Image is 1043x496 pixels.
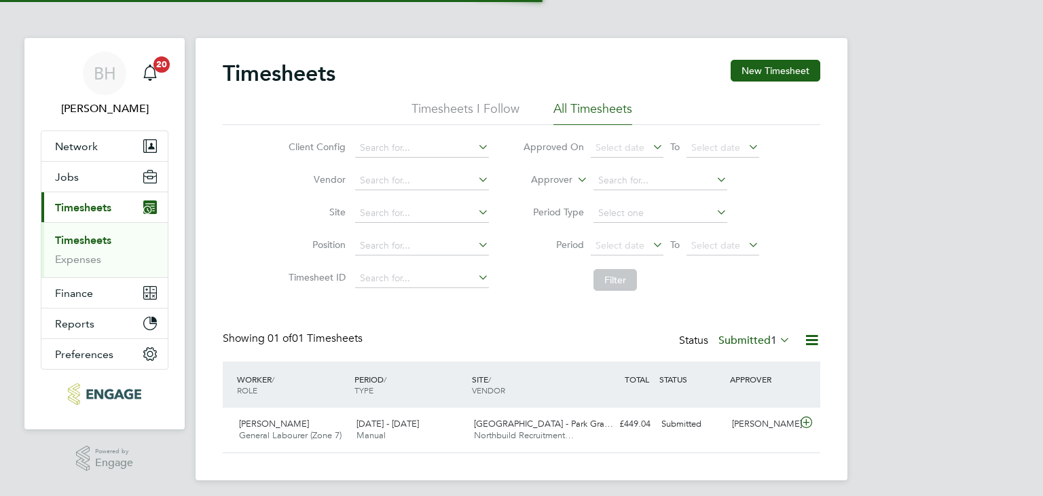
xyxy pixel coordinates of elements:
[718,334,790,347] label: Submitted
[268,332,363,345] span: 01 Timesheets
[285,238,346,251] label: Position
[355,171,489,190] input: Search for...
[474,429,574,441] span: Northbuild Recruitment…
[596,141,644,154] span: Select date
[411,101,519,125] li: Timesheets I Follow
[727,413,797,436] div: [PERSON_NAME]
[356,429,386,441] span: Manual
[285,206,346,218] label: Site
[24,38,185,429] nav: Main navigation
[41,383,168,405] a: Go to home page
[239,429,342,441] span: General Labourer (Zone 7)
[41,52,168,117] a: BH[PERSON_NAME]
[55,171,79,183] span: Jobs
[153,56,170,73] span: 20
[55,348,113,361] span: Preferences
[223,332,365,346] div: Showing
[55,287,93,300] span: Finance
[285,271,346,283] label: Timesheet ID
[523,141,584,153] label: Approved On
[656,413,727,436] div: Submitted
[355,269,489,288] input: Search for...
[553,101,632,125] li: All Timesheets
[234,367,351,402] div: WORKER
[472,385,505,395] span: VENDOR
[237,385,257,395] span: ROLE
[356,418,419,429] span: [DATE] - [DATE]
[55,234,111,247] a: Timesheets
[41,101,168,117] span: Becky Howley
[95,446,133,457] span: Powered by
[55,317,94,330] span: Reports
[94,65,116,82] span: BH
[656,367,727,391] div: STATUS
[731,60,820,82] button: New Timesheet
[68,383,141,405] img: northbuildrecruit-logo-retina.png
[666,236,684,253] span: To
[593,204,727,223] input: Select one
[41,162,168,192] button: Jobs
[239,418,309,429] span: [PERSON_NAME]
[585,413,656,436] div: £449.04
[41,131,168,161] button: Network
[666,138,684,156] span: To
[691,141,740,154] span: Select date
[384,374,386,385] span: /
[355,204,489,223] input: Search for...
[285,173,346,185] label: Vendor
[55,201,111,214] span: Timesheets
[95,457,133,469] span: Engage
[511,173,572,187] label: Approver
[285,141,346,153] label: Client Config
[596,239,644,251] span: Select date
[272,374,274,385] span: /
[55,253,101,266] a: Expenses
[41,339,168,369] button: Preferences
[268,332,292,345] span: 01 of
[351,367,469,402] div: PERIOD
[355,139,489,158] input: Search for...
[55,140,98,153] span: Network
[593,269,637,291] button: Filter
[691,239,740,251] span: Select date
[41,222,168,277] div: Timesheets
[41,192,168,222] button: Timesheets
[523,206,584,218] label: Period Type
[593,171,727,190] input: Search for...
[488,374,491,385] span: /
[354,385,373,395] span: TYPE
[76,446,134,472] a: Powered byEngage
[41,278,168,308] button: Finance
[469,367,586,402] div: SITE
[223,60,335,87] h2: Timesheets
[679,332,793,351] div: Status
[727,367,797,391] div: APPROVER
[355,236,489,255] input: Search for...
[136,52,164,95] a: 20
[41,308,168,338] button: Reports
[771,334,777,347] span: 1
[625,374,649,385] span: TOTAL
[523,238,584,251] label: Period
[474,418,613,429] span: [GEOGRAPHIC_DATA] - Park Gra…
